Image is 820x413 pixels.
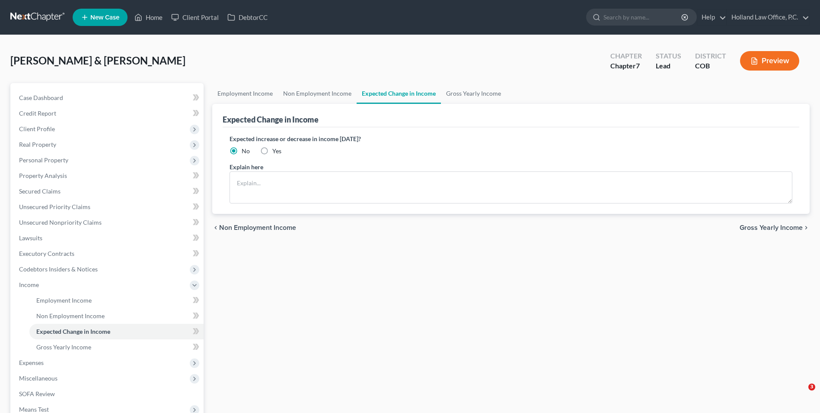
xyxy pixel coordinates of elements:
[242,147,250,155] span: No
[12,230,204,246] a: Lawsuits
[19,172,67,179] span: Property Analysis
[278,83,357,104] a: Non Employment Income
[740,224,810,231] button: Gross Yearly Income chevron_right
[36,343,91,351] span: Gross Yearly Income
[12,90,204,106] a: Case Dashboard
[610,51,642,61] div: Chapter
[219,224,296,231] span: Non Employment Income
[727,10,809,25] a: Holland Law Office, P.C.
[441,83,506,104] a: Gross Yearly Income
[90,14,119,21] span: New Case
[656,51,681,61] div: Status
[19,265,98,273] span: Codebtors Insiders & Notices
[803,224,810,231] i: chevron_right
[610,61,642,71] div: Chapter
[19,94,63,101] span: Case Dashboard
[357,83,441,104] a: Expected Change in Income
[695,51,726,61] div: District
[19,374,57,382] span: Miscellaneous
[12,199,204,215] a: Unsecured Priority Claims
[19,406,49,413] span: Means Test
[223,114,319,125] div: Expected Change in Income
[167,10,223,25] a: Client Portal
[130,10,167,25] a: Home
[29,324,204,339] a: Expected Change in Income
[12,106,204,121] a: Credit Report
[19,281,39,288] span: Income
[19,110,56,117] span: Credit Report
[19,125,55,132] span: Client Profile
[12,215,204,230] a: Unsecured Nonpriority Claims
[697,10,726,25] a: Help
[740,224,803,231] span: Gross Yearly Income
[12,184,204,199] a: Secured Claims
[223,10,272,25] a: DebtorCC
[636,61,640,70] span: 7
[212,224,219,231] i: chevron_left
[19,219,102,226] span: Unsecured Nonpriority Claims
[29,293,204,308] a: Employment Income
[36,297,92,304] span: Employment Income
[36,312,105,319] span: Non Employment Income
[19,250,74,257] span: Executory Contracts
[272,147,281,155] span: Yes
[791,384,811,404] iframe: Intercom live chat
[19,141,56,148] span: Real Property
[29,339,204,355] a: Gross Yearly Income
[212,224,296,231] button: chevron_left Non Employment Income
[19,390,55,397] span: SOFA Review
[603,9,683,25] input: Search by name...
[19,156,68,164] span: Personal Property
[12,168,204,184] a: Property Analysis
[19,203,90,210] span: Unsecured Priority Claims
[36,328,110,335] span: Expected Change in Income
[19,234,42,242] span: Lawsuits
[10,54,185,67] span: [PERSON_NAME] & [PERSON_NAME]
[19,359,44,366] span: Expenses
[12,246,204,261] a: Executory Contracts
[656,61,681,71] div: Lead
[740,51,799,71] button: Preview
[695,61,726,71] div: COB
[29,308,204,324] a: Non Employment Income
[808,384,815,390] span: 3
[230,134,792,143] label: Expected increase or decrease in income [DATE]?
[212,83,278,104] a: Employment Income
[19,187,61,195] span: Secured Claims
[230,162,263,171] label: Explain here
[12,386,204,402] a: SOFA Review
